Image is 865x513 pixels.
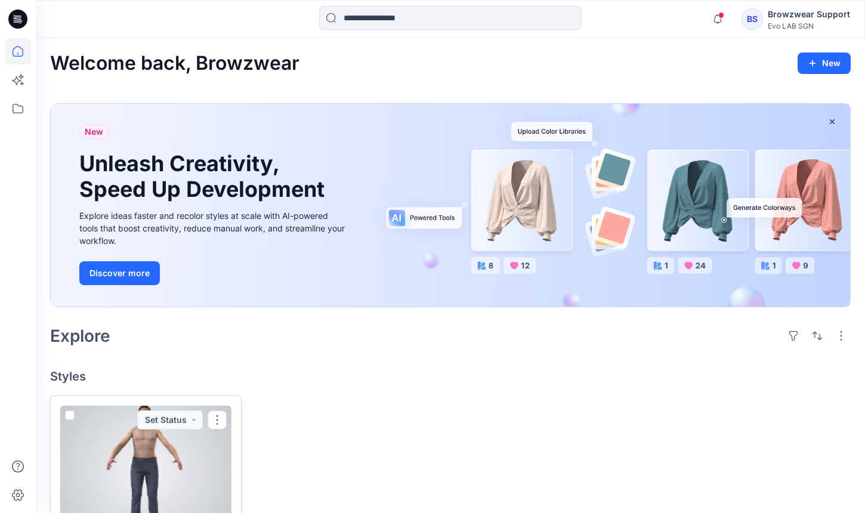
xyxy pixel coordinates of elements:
div: BS [742,8,763,30]
h1: Unleash Creativity, Speed Up Development [79,151,330,202]
div: Browzwear Support [768,7,850,21]
span: New [85,125,103,139]
a: Discover more [79,261,348,285]
h4: Styles [50,369,851,384]
button: Discover more [79,261,160,285]
h2: Explore [50,326,110,345]
div: Evo LAB SGN [768,21,850,30]
button: New [798,52,851,74]
h2: Welcome back, Browzwear [50,52,299,75]
div: Explore ideas faster and recolor styles at scale with AI-powered tools that boost creativity, red... [79,209,348,247]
